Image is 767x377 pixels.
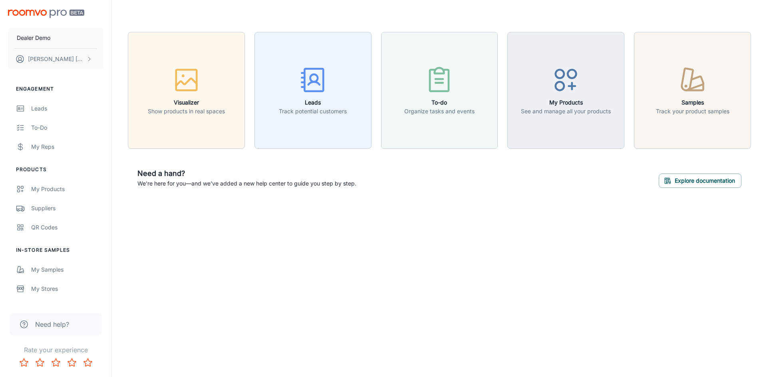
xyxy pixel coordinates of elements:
p: See and manage all your products [521,107,611,116]
p: We're here for you—and we've added a new help center to guide you step by step. [137,179,356,188]
p: Organize tasks and events [404,107,475,116]
div: Leads [31,104,103,113]
a: Explore documentation [659,176,741,184]
button: [PERSON_NAME] [PERSON_NAME] [8,49,103,69]
p: Show products in real spaces [148,107,225,116]
a: To-doOrganize tasks and events [381,86,498,94]
p: Track your product samples [656,107,729,116]
h6: Leads [279,98,347,107]
div: To-do [31,123,103,132]
a: My ProductsSee and manage all your products [507,86,624,94]
button: SamplesTrack your product samples [634,32,751,149]
div: QR Codes [31,223,103,232]
img: Roomvo PRO Beta [8,10,84,18]
h6: Need a hand? [137,168,356,179]
button: To-doOrganize tasks and events [381,32,498,149]
h6: Visualizer [148,98,225,107]
p: [PERSON_NAME] [PERSON_NAME] [28,55,84,63]
p: Track potential customers [279,107,347,116]
div: My Products [31,185,103,193]
button: Dealer Demo [8,28,103,48]
div: My Reps [31,142,103,151]
a: LeadsTrack potential customers [254,86,372,94]
h6: Samples [656,98,729,107]
button: My ProductsSee and manage all your products [507,32,624,149]
h6: My Products [521,98,611,107]
div: Suppliers [31,204,103,213]
button: LeadsTrack potential customers [254,32,372,149]
button: VisualizerShow products in real spaces [128,32,245,149]
button: Explore documentation [659,174,741,188]
p: Dealer Demo [17,34,50,42]
h6: To-do [404,98,475,107]
a: SamplesTrack your product samples [634,86,751,94]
